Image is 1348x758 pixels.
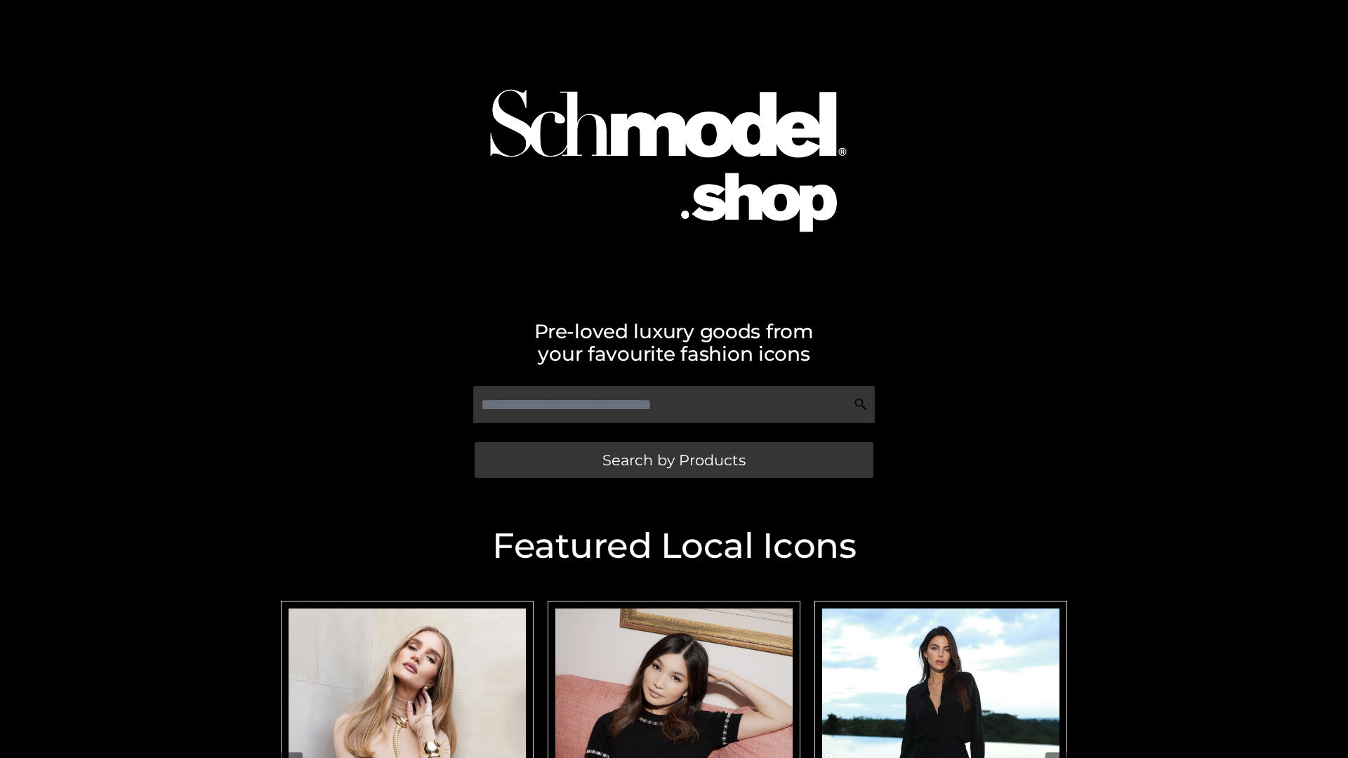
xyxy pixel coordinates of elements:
h2: Pre-loved luxury goods from your favourite fashion icons [274,320,1074,365]
h2: Featured Local Icons​ [274,528,1074,564]
span: Search by Products [602,453,746,467]
img: Search Icon [854,397,868,411]
a: Search by Products [475,442,873,478]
